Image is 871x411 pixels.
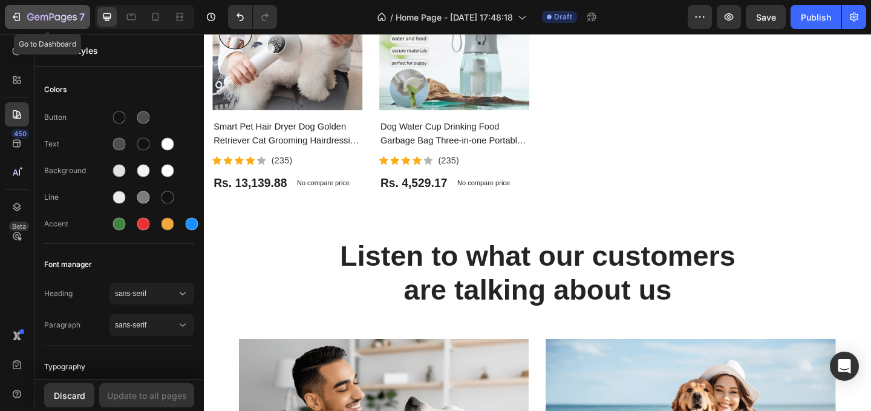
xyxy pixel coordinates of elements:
span: Home Page - [DATE] 17:48:18 [396,11,513,24]
div: Open Intercom Messenger [830,352,859,381]
div: Discard [54,389,85,402]
div: Beta [9,222,29,231]
span: Save [756,12,776,22]
h2: Dog Water Cup Drinking Food Garbage Bag Three-in-one Portable Small Multi-functional Pet Cups Pet... [191,93,354,124]
button: sans-serif [109,314,194,336]
span: sans-serif [115,320,177,330]
button: Discard [44,383,94,407]
div: Rs. 4,529.17 [191,151,266,173]
div: 450 [11,129,29,139]
div: Accent [44,219,109,229]
span: Draft [554,12,572,22]
div: Rs. 13,139.88 [9,151,91,173]
h2: Smart Pet Hair Dryer Dog Golden Retriever Cat Grooming Hairdressing Blow & Comb Silent No Harm Pe... [9,93,172,124]
div: Text [44,139,109,150]
span: sans-serif [115,288,177,299]
span: Heading [44,288,109,299]
span: Font manager [44,257,92,272]
p: (235) [255,130,277,145]
p: No compare price [101,159,158,166]
button: sans-serif [109,283,194,304]
div: Publish [801,11,831,24]
div: Button [44,112,109,123]
div: Undo/Redo [228,5,277,29]
p: No compare price [275,159,333,166]
span: Paragraph [44,320,109,330]
iframe: Design area [204,34,871,411]
p: Global Styles [44,44,194,57]
div: Background [44,165,109,176]
span: Colors [44,82,67,97]
button: Update to all pages [99,383,194,407]
span: Typography [44,360,85,374]
button: Save [746,5,786,29]
button: Publish [791,5,841,29]
div: Line [44,192,109,203]
span: / [390,11,393,24]
button: 7 [5,5,90,29]
p: Listen to what our customers are talking about us [10,223,716,297]
p: (235) [73,130,96,145]
div: Update to all pages [107,389,187,402]
p: 7 [79,10,85,24]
